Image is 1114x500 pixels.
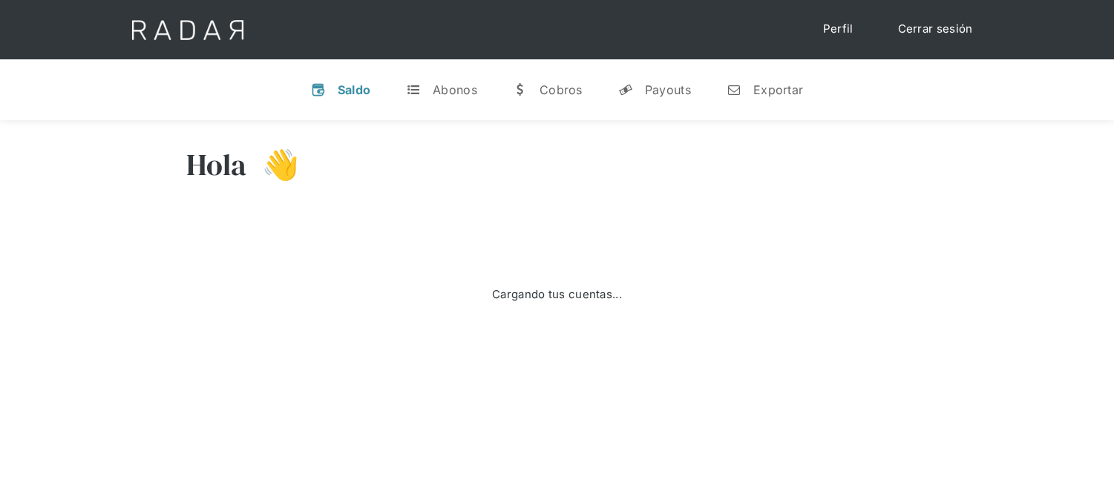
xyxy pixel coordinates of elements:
[311,82,326,97] div: v
[618,82,633,97] div: y
[727,82,741,97] div: n
[247,146,299,183] h3: 👋
[513,82,528,97] div: w
[492,286,622,303] div: Cargando tus cuentas...
[753,82,803,97] div: Exportar
[883,15,988,44] a: Cerrar sesión
[338,82,371,97] div: Saldo
[406,82,421,97] div: t
[540,82,583,97] div: Cobros
[186,146,247,183] h3: Hola
[808,15,868,44] a: Perfil
[645,82,691,97] div: Payouts
[433,82,477,97] div: Abonos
